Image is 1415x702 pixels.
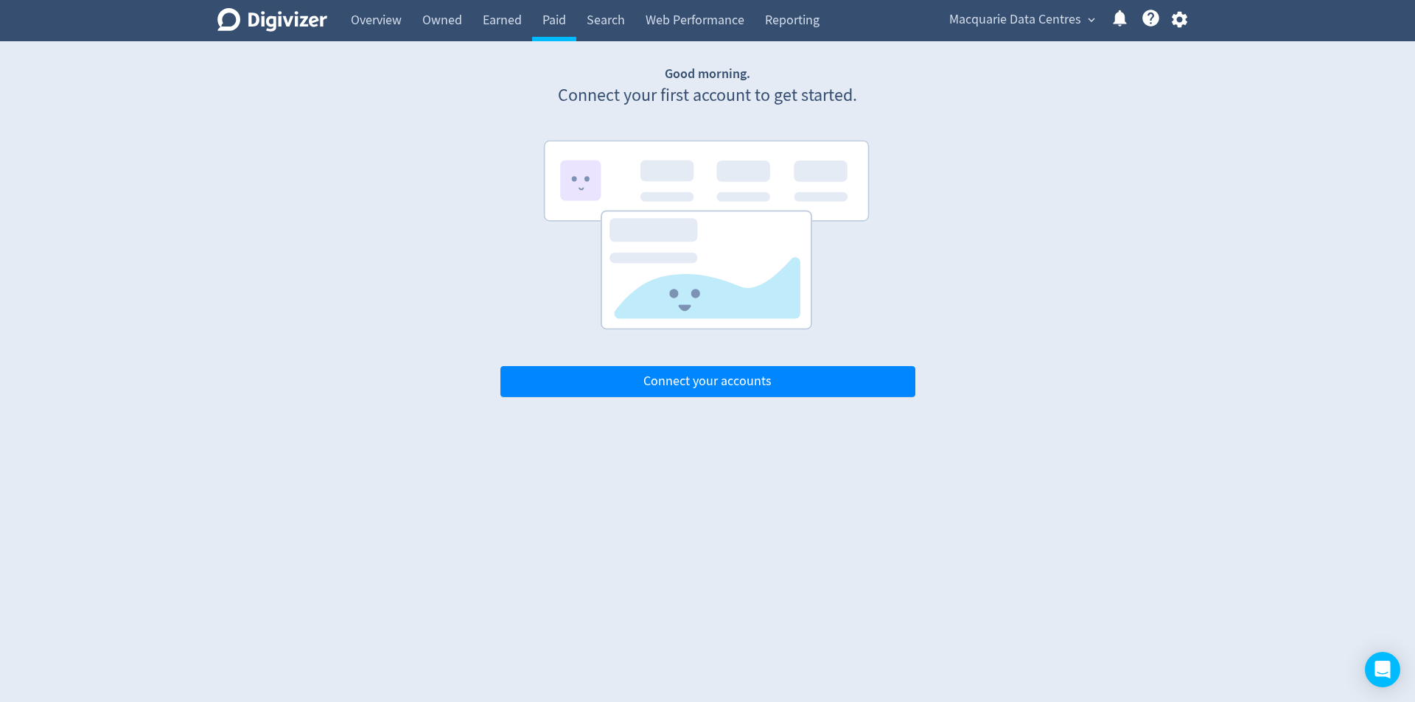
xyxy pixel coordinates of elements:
[643,375,772,388] span: Connect your accounts
[944,8,1099,32] button: Macquarie Data Centres
[1085,13,1098,27] span: expand_more
[949,8,1081,32] span: Macquarie Data Centres
[500,83,915,108] p: Connect your first account to get started.
[500,366,915,397] button: Connect your accounts
[1365,652,1400,687] div: Open Intercom Messenger
[500,373,915,390] a: Connect your accounts
[500,65,915,83] h1: Good morning.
